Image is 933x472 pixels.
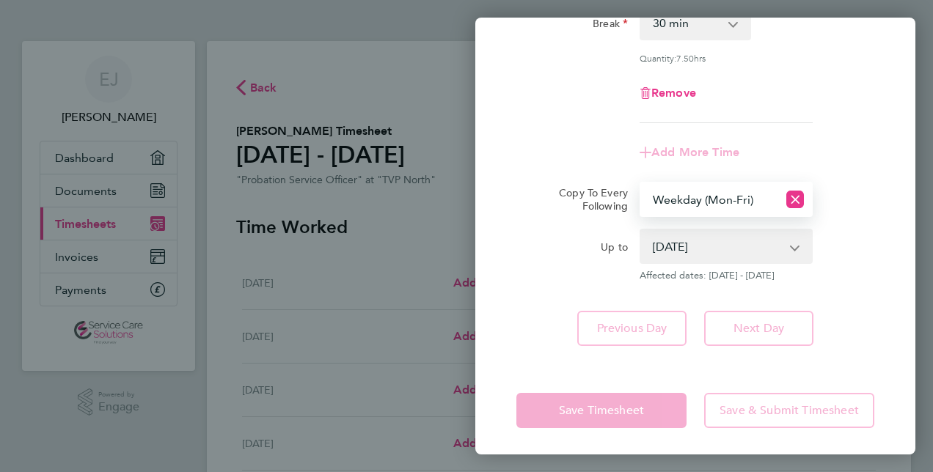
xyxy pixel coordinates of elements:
div: Quantity: hrs [640,52,813,64]
label: Up to [601,240,628,258]
span: 7.50 [676,52,694,64]
label: Break [593,17,628,34]
span: Affected dates: [DATE] - [DATE] [640,270,813,281]
label: Copy To Every Following [547,186,628,213]
button: Reset selection [786,183,804,215]
span: Remove [651,86,696,100]
button: Remove [640,87,696,99]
